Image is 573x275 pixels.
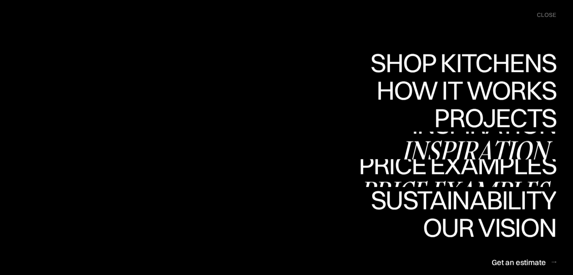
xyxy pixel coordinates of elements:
div: menu [529,8,556,23]
div: Price examples [359,178,556,205]
div: Shop Kitchens [367,76,556,102]
a: How it worksHow it works [374,77,556,104]
a: Price examplesPrice examples [359,159,556,187]
a: Our visionOur vision [416,214,556,241]
a: ProjectsProjects [434,104,556,132]
div: Sustainability [364,213,556,239]
div: Get an estimate [492,257,546,267]
div: close [537,11,556,19]
a: InspirationInspiration [401,132,556,159]
a: Get an estimate [492,253,556,271]
div: Inspiration [401,137,556,164]
div: Projects [434,104,556,131]
div: How it works [374,103,556,130]
div: Price examples [359,152,556,178]
a: Shop KitchensShop Kitchens [367,50,556,77]
a: SustainabilitySustainability [364,186,556,214]
div: Sustainability [364,186,556,213]
div: Shop Kitchens [367,50,556,76]
div: Projects [434,131,556,157]
div: How it works [374,77,556,103]
div: Our vision [416,214,556,240]
div: Our vision [416,240,556,267]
